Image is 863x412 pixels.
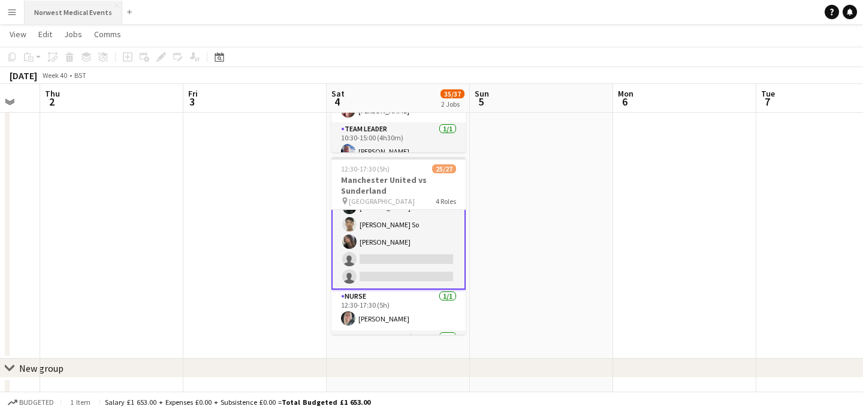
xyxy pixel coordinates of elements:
span: View [10,29,26,40]
span: 1 item [66,398,95,407]
a: Comms [89,26,126,42]
span: Fri [188,88,198,99]
div: 2 Jobs [441,100,464,109]
div: BST [74,71,86,80]
span: Thu [45,88,60,99]
span: Jobs [64,29,82,40]
span: 7 [759,95,775,109]
span: 3 [186,95,198,109]
app-job-card: 12:30-17:30 (5h)25/27Manchester United vs Sunderland [GEOGRAPHIC_DATA]4 Roles[PERSON_NAME][PERSON... [331,157,466,335]
span: Mon [618,88,633,99]
app-card-role: Team Leader1/110:30-15:00 (4h30m)[PERSON_NAME] [331,122,466,163]
div: [DATE] [10,70,37,82]
span: 4 Roles [436,197,456,206]
span: 4 [330,95,345,109]
span: Sat [331,88,345,99]
a: View [5,26,31,42]
span: Comms [94,29,121,40]
h3: Manchester United vs Sunderland [331,175,466,196]
span: 6 [616,95,633,109]
span: 25/27 [432,164,456,173]
app-card-role: Nurse1/112:30-17:30 (5h)[PERSON_NAME] [331,290,466,330]
span: Tue [761,88,775,99]
span: 2 [43,95,60,109]
span: 5 [473,95,489,109]
span: [GEOGRAPHIC_DATA] [349,197,415,206]
span: 12:30-17:30 (5h) [341,164,390,173]
span: Budgeted [19,398,54,407]
a: Edit [34,26,57,42]
button: Norwest Medical Events [25,1,122,24]
button: Budgeted [6,396,56,409]
span: 35/37 [440,89,464,98]
a: Jobs [59,26,87,42]
span: Total Budgeted £1 653.00 [282,398,370,407]
span: Sun [475,88,489,99]
span: Edit [38,29,52,40]
span: Week 40 [40,71,70,80]
div: Salary £1 653.00 + Expenses £0.00 + Subsistence £0.00 = [105,398,370,407]
div: New group [19,362,64,374]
